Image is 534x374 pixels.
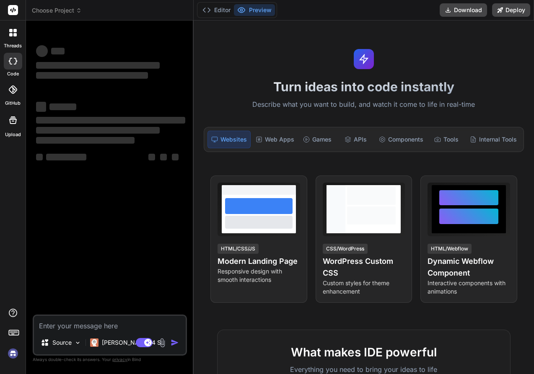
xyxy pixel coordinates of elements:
img: Pick Models [74,339,81,346]
button: Download [440,3,487,17]
div: Components [376,131,427,148]
div: Web Apps [252,131,298,148]
span: ‌ [36,137,135,144]
label: Upload [5,131,21,138]
div: HTML/CSS/JS [218,244,259,254]
span: ‌ [36,45,48,57]
p: [PERSON_NAME] 4 S.. [102,338,164,347]
p: Responsive design with smooth interactions [218,267,300,284]
div: HTML/Webflow [428,244,472,254]
button: Preview [234,4,275,16]
span: ‌ [46,154,86,160]
span: ‌ [36,127,160,134]
span: ‌ [36,62,160,69]
p: Source [52,338,72,347]
label: code [7,70,19,77]
span: ‌ [36,117,185,124]
label: GitHub [5,100,21,107]
img: signin [6,346,20,361]
label: threads [4,42,22,49]
span: ‌ [172,154,179,160]
p: Always double-check its answers. Your in Bind [33,356,187,364]
img: icon [171,338,179,347]
span: ‌ [36,154,43,160]
h1: Turn ideas into code instantly [199,79,529,94]
div: Games [299,131,336,148]
p: Interactive components with animations [428,279,510,296]
h4: Modern Landing Page [218,255,300,267]
button: Editor [199,4,234,16]
h2: What makes IDE powerful [231,343,497,361]
p: Describe what you want to build, and watch it come to life in real-time [199,99,529,110]
div: Websites [207,131,251,148]
div: APIs [337,131,374,148]
div: Tools [428,131,465,148]
span: ‌ [36,72,148,79]
img: Claude 4 Sonnet [90,338,99,347]
h4: WordPress Custom CSS [323,255,405,279]
h4: Dynamic Webflow Component [428,255,510,279]
span: ‌ [36,102,46,112]
span: privacy [112,357,127,362]
span: ‌ [148,154,155,160]
div: Internal Tools [467,131,520,148]
p: Custom styles for theme enhancement [323,279,405,296]
span: ‌ [51,48,65,54]
span: ‌ [160,154,167,160]
img: attachment [158,338,167,348]
div: CSS/WordPress [323,244,368,254]
span: ‌ [49,103,76,110]
button: Deploy [492,3,530,17]
span: Choose Project [32,6,82,15]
